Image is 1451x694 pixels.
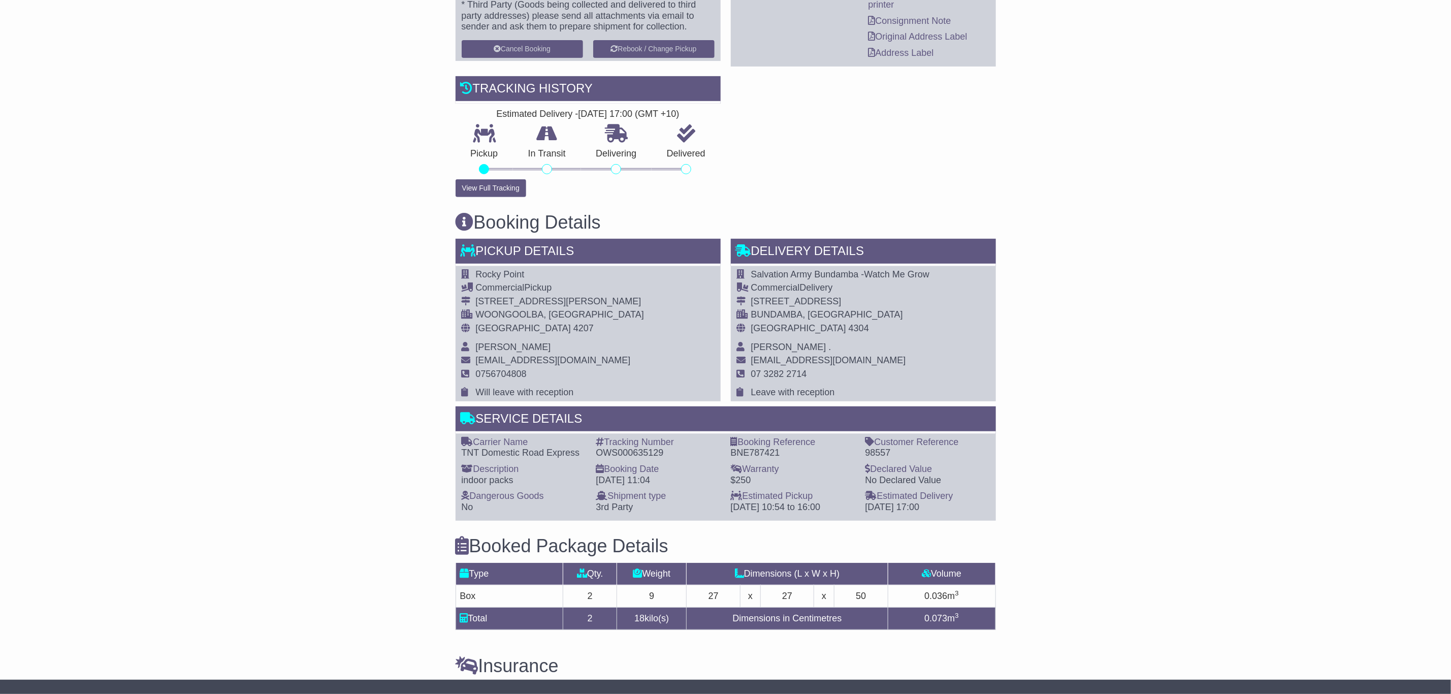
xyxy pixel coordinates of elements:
div: indoor packs [462,475,586,486]
p: In Transit [513,148,581,160]
div: Carrier Name [462,437,586,448]
div: Customer Reference [865,437,990,448]
div: Pickup [476,282,644,294]
td: kilo(s) [617,608,687,630]
span: [PERSON_NAME] [476,342,551,352]
div: Warranty [731,464,855,475]
div: Booking Reference [731,437,855,448]
div: Estimated Pickup [731,491,855,502]
td: m [888,608,995,630]
div: Service Details [456,406,996,434]
td: 27 [687,585,740,608]
td: 2 [563,608,617,630]
span: [PERSON_NAME] . [751,342,831,352]
span: 18 [634,613,644,623]
span: 0756704808 [476,369,527,379]
span: 07 3282 2714 [751,369,807,379]
div: Dangerous Goods [462,491,586,502]
p: Pickup [456,148,513,160]
button: Cancel Booking [462,40,583,58]
td: x [740,585,760,608]
a: Address Label [868,48,934,58]
sup: 3 [955,589,959,597]
span: 0.073 [924,613,947,623]
td: Total [456,608,563,630]
td: m [888,585,995,608]
td: 2 [563,585,617,608]
a: Original Address Label [868,31,968,42]
td: x [814,585,834,608]
span: [EMAIL_ADDRESS][DOMAIN_NAME] [751,355,906,365]
div: [DATE] 10:54 to 16:00 [731,502,855,513]
div: TNT Domestic Road Express [462,448,586,459]
div: $250 [731,475,855,486]
span: [EMAIL_ADDRESS][DOMAIN_NAME] [476,355,631,365]
div: OWS000635129 [596,448,721,459]
div: Tracking history [456,76,721,104]
div: Tracking Number [596,437,721,448]
div: Shipment type [596,491,721,502]
button: Rebook / Change Pickup [593,40,715,58]
span: 0.036 [924,591,947,601]
span: Rocky Point [476,269,525,279]
button: View Full Tracking [456,179,526,197]
div: 98557 [865,448,990,459]
span: 4207 [573,323,594,333]
div: [DATE] 17:00 (GMT +10) [578,109,680,120]
td: Type [456,563,563,585]
div: Delivery Details [731,239,996,266]
td: Weight [617,563,687,585]
h3: Insurance [456,656,996,676]
div: BUNDAMBA, [GEOGRAPHIC_DATA] [751,309,929,321]
div: [STREET_ADDRESS] [751,296,929,307]
span: No [462,502,473,512]
div: [DATE] 17:00 [865,502,990,513]
sup: 3 [955,612,959,619]
span: 3rd Party [596,502,633,512]
div: [STREET_ADDRESS][PERSON_NAME] [476,296,644,307]
span: 4304 [849,323,869,333]
td: Dimensions (L x W x H) [687,563,888,585]
span: [GEOGRAPHIC_DATA] [476,323,571,333]
p: Delivering [581,148,652,160]
span: Salvation Army Bundamba -Watch Me Grow [751,269,929,279]
div: [DATE] 11:04 [596,475,721,486]
td: Volume [888,563,995,585]
div: Description [462,464,586,475]
div: Estimated Delivery [865,491,990,502]
span: Leave with reception [751,387,835,397]
span: Commercial [751,282,800,293]
td: Dimensions in Centimetres [687,608,888,630]
td: 27 [760,585,814,608]
td: Box [456,585,563,608]
div: Booking Date [596,464,721,475]
div: Declared Value [865,464,990,475]
span: Will leave with reception [476,387,574,397]
h3: Booking Details [456,212,996,233]
td: 9 [617,585,687,608]
span: [GEOGRAPHIC_DATA] [751,323,846,333]
p: Delivered [652,148,721,160]
div: Pickup Details [456,239,721,266]
a: Consignment Note [868,16,951,26]
div: BNE787421 [731,448,855,459]
div: No Declared Value [865,475,990,486]
td: 50 [834,585,888,608]
span: Commercial [476,282,525,293]
h3: Booked Package Details [456,536,996,556]
div: WOONGOOLBA, [GEOGRAPHIC_DATA] [476,309,644,321]
div: Delivery [751,282,929,294]
td: Qty. [563,563,617,585]
div: Estimated Delivery - [456,109,721,120]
